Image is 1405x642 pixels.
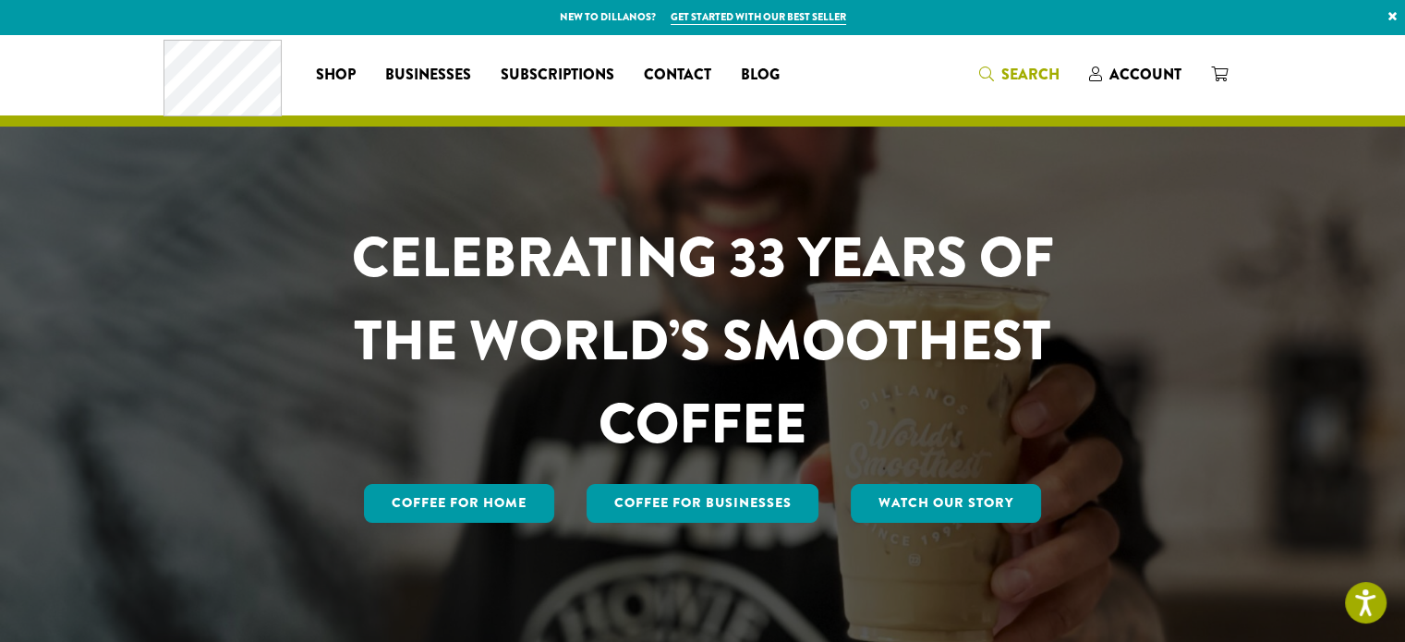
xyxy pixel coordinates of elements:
[364,484,554,523] a: Coffee for Home
[671,9,846,25] a: Get started with our best seller
[501,64,614,87] span: Subscriptions
[851,484,1041,523] a: Watch Our Story
[301,60,370,90] a: Shop
[1109,64,1181,85] span: Account
[741,64,780,87] span: Blog
[964,59,1074,90] a: Search
[1001,64,1060,85] span: Search
[297,216,1108,466] h1: CELEBRATING 33 YEARS OF THE WORLD’S SMOOTHEST COFFEE
[316,64,356,87] span: Shop
[385,64,471,87] span: Businesses
[587,484,819,523] a: Coffee For Businesses
[644,64,711,87] span: Contact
